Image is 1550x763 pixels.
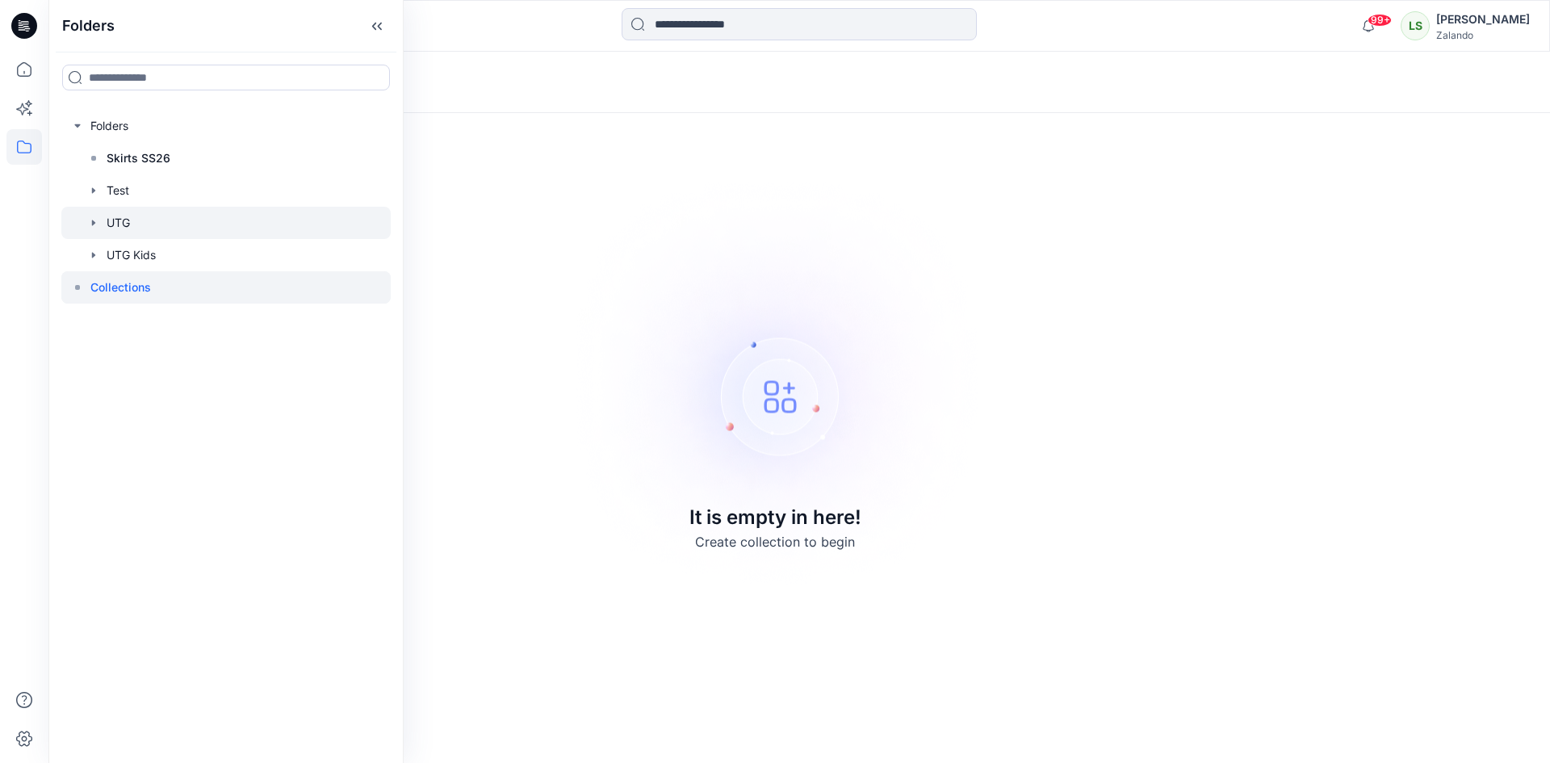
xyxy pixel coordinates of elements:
[1436,29,1530,41] div: Zalando
[1401,11,1430,40] div: LS
[1368,14,1392,27] span: 99+
[107,149,170,168] p: Skirts SS26
[695,532,855,551] p: Create collection to begin
[689,503,861,532] p: It is empty in here!
[550,156,1000,607] img: Empty collections page
[1436,10,1530,29] div: [PERSON_NAME]
[90,278,151,297] p: Collections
